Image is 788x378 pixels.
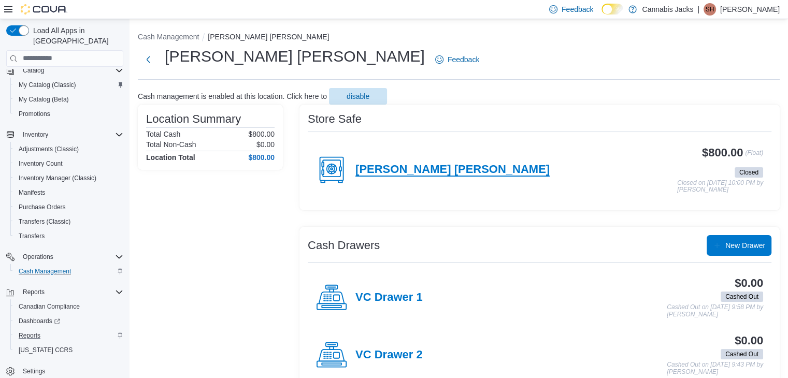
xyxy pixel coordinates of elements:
[10,171,127,185] button: Inventory Manager (Classic)
[15,186,123,199] span: Manifests
[15,265,123,278] span: Cash Management
[15,143,83,155] a: Adjustments (Classic)
[10,343,127,357] button: [US_STATE] CCRS
[10,299,127,314] button: Canadian Compliance
[15,201,123,213] span: Purchase Orders
[10,200,127,214] button: Purchase Orders
[10,142,127,156] button: Adjustments (Classic)
[725,350,758,359] span: Cashed Out
[15,329,45,342] a: Reports
[725,292,758,301] span: Cashed Out
[19,188,45,197] span: Manifests
[23,253,53,261] span: Operations
[667,361,763,375] p: Cashed Out on [DATE] 9:43 PM by [PERSON_NAME]
[15,230,49,242] a: Transfers
[19,251,123,263] span: Operations
[19,302,80,311] span: Canadian Compliance
[146,153,195,162] h4: Location Total
[146,113,241,125] h3: Location Summary
[19,365,49,377] a: Settings
[329,88,387,105] button: disable
[697,3,699,16] p: |
[15,230,123,242] span: Transfers
[10,314,127,328] a: Dashboards
[15,79,80,91] a: My Catalog (Classic)
[19,251,58,263] button: Operations
[19,128,123,141] span: Inventory
[308,113,362,125] h3: Store Safe
[19,159,63,168] span: Inventory Count
[2,285,127,299] button: Reports
[146,130,180,138] h6: Total Cash
[208,33,329,41] button: [PERSON_NAME] [PERSON_NAME]
[735,167,763,178] span: Closed
[15,201,70,213] a: Purchase Orders
[15,315,123,327] span: Dashboards
[15,93,123,106] span: My Catalog (Beta)
[248,153,275,162] h4: $800.00
[10,328,127,343] button: Reports
[19,81,76,89] span: My Catalog (Classic)
[15,79,123,91] span: My Catalog (Classic)
[10,229,127,243] button: Transfers
[29,25,123,46] span: Load All Apps in [GEOGRAPHIC_DATA]
[677,180,763,194] p: Closed on [DATE] 10:00 PM by [PERSON_NAME]
[138,92,327,100] p: Cash management is enabled at this location. Click here to
[15,215,75,228] a: Transfers (Classic)
[702,147,743,159] h3: $800.00
[725,240,765,251] span: New Drawer
[15,108,54,120] a: Promotions
[248,130,275,138] p: $800.00
[2,250,127,264] button: Operations
[138,32,780,44] nav: An example of EuiBreadcrumbs
[10,156,127,171] button: Inventory Count
[19,217,70,226] span: Transfers (Classic)
[19,145,79,153] span: Adjustments (Classic)
[355,348,423,362] h4: VC Drawer 2
[19,365,123,377] span: Settings
[21,4,67,14] img: Cova
[15,344,123,356] span: Washington CCRS
[19,174,96,182] span: Inventory Manager (Classic)
[10,107,127,121] button: Promotions
[19,331,40,340] span: Reports
[23,66,44,75] span: Catalog
[19,64,123,77] span: Catalog
[15,172,101,184] a: Inventory Manager (Classic)
[721,349,763,359] span: Cashed Out
[19,232,45,240] span: Transfers
[23,288,45,296] span: Reports
[15,157,67,170] a: Inventory Count
[745,147,763,165] p: (Float)
[10,214,127,229] button: Transfers (Classic)
[10,92,127,107] button: My Catalog (Beta)
[448,54,479,65] span: Feedback
[601,4,623,14] input: Dark Mode
[15,172,123,184] span: Inventory Manager (Classic)
[146,140,196,149] h6: Total Non-Cash
[2,127,127,142] button: Inventory
[15,344,77,356] a: [US_STATE] CCRS
[15,329,123,342] span: Reports
[165,46,425,67] h1: [PERSON_NAME] [PERSON_NAME]
[347,91,369,101] span: disable
[642,3,693,16] p: Cannabis Jacks
[15,215,123,228] span: Transfers (Classic)
[19,267,71,275] span: Cash Management
[431,49,483,70] a: Feedback
[739,168,758,177] span: Closed
[562,4,593,14] span: Feedback
[138,33,199,41] button: Cash Management
[704,3,716,16] div: Soo Han
[19,286,123,298] span: Reports
[355,291,423,304] h4: VC Drawer 1
[667,304,763,318] p: Cashed Out on [DATE] 9:58 PM by [PERSON_NAME]
[19,128,52,141] button: Inventory
[15,300,123,313] span: Canadian Compliance
[355,163,550,177] h4: [PERSON_NAME] [PERSON_NAME]
[256,140,275,149] p: $0.00
[721,292,763,302] span: Cashed Out
[19,203,66,211] span: Purchase Orders
[15,186,49,199] a: Manifests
